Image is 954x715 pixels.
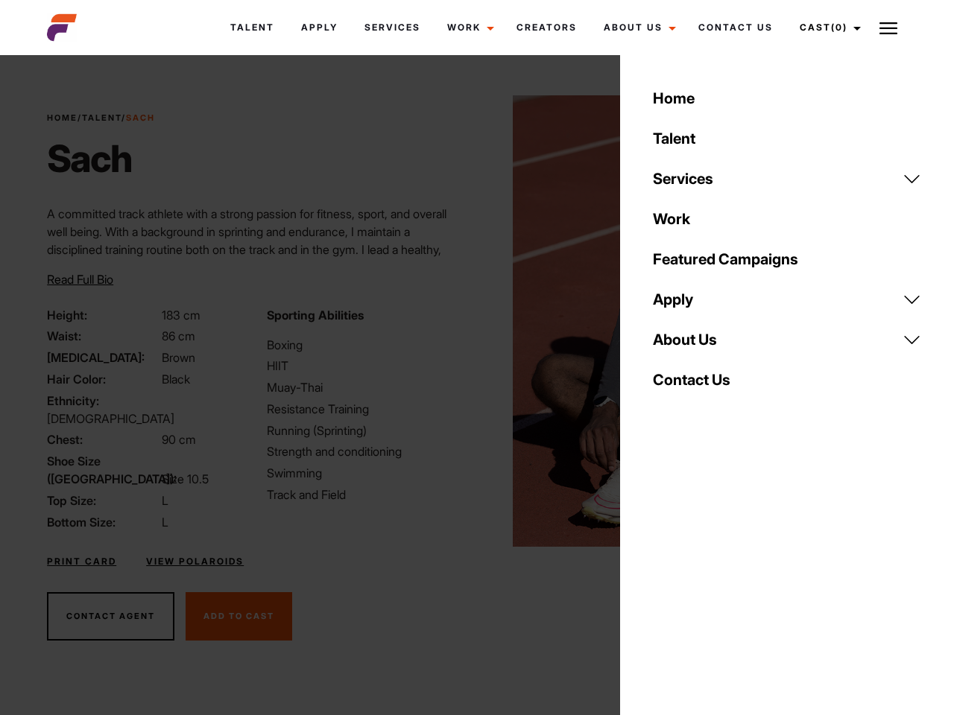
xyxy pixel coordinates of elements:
img: cropped-aefm-brand-fav-22-square.png [47,13,77,42]
a: Contact Us [644,360,930,400]
a: View Polaroids [146,555,244,568]
span: / / [47,112,155,124]
li: Muay-Thai [267,378,468,396]
button: Read Full Bio [47,270,113,288]
span: Hair Color: [47,370,159,388]
a: About Us [590,7,685,48]
span: [DEMOGRAPHIC_DATA] [47,411,174,426]
span: Shoe Size ([GEOGRAPHIC_DATA]): [47,452,159,488]
span: Black [162,372,190,387]
a: Home [644,78,930,118]
span: Add To Cast [203,611,274,621]
span: 90 cm [162,432,196,447]
button: Contact Agent [47,592,174,641]
li: Boxing [267,336,468,354]
strong: Sporting Abilities [267,308,364,322]
p: A committed track athlete with a strong passion for fitness, sport, and overall well being. With ... [47,205,468,294]
li: Swimming [267,464,468,482]
span: Ethnicity: [47,392,159,410]
a: Creators [503,7,590,48]
span: Size 10.5 [162,471,209,486]
li: Track and Field [267,486,468,503]
a: Services [351,7,434,48]
span: L [162,515,168,530]
a: Print Card [47,555,116,568]
span: Waist: [47,327,159,345]
a: Featured Campaigns [644,239,930,279]
li: HIIT [267,357,468,375]
a: Work [434,7,503,48]
a: Cast(0) [786,7,870,48]
a: Home [47,112,78,123]
span: Bottom Size: [47,513,159,531]
img: Burger icon [879,19,897,37]
a: Talent [217,7,288,48]
span: Brown [162,350,195,365]
a: Services [644,159,930,199]
span: L [162,493,168,508]
span: 183 cm [162,308,200,322]
span: [MEDICAL_DATA]: [47,349,159,366]
span: Height: [47,306,159,324]
a: About Us [644,320,930,360]
a: Work [644,199,930,239]
a: Apply [288,7,351,48]
span: Read Full Bio [47,272,113,287]
li: Resistance Training [267,400,468,418]
a: Contact Us [685,7,786,48]
span: Top Size: [47,492,159,509]
button: Add To Cast [186,592,292,641]
li: Strength and conditioning [267,442,468,460]
strong: Sach [126,112,155,123]
span: Chest: [47,430,159,448]
span: 86 cm [162,328,195,343]
a: Talent [82,112,121,123]
span: (0) [831,22,847,33]
h1: Sach [47,136,155,181]
a: Talent [644,118,930,159]
a: Apply [644,279,930,320]
li: Running (Sprinting) [267,422,468,439]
